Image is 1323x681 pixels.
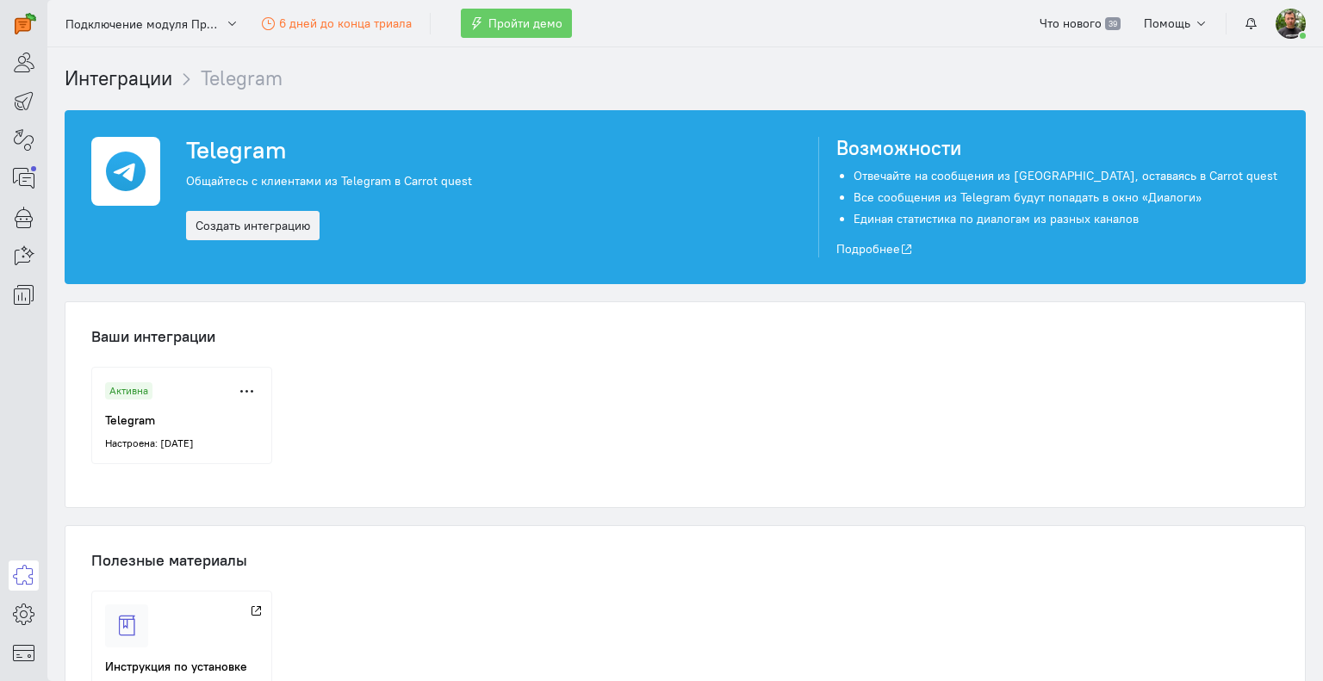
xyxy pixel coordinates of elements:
h4: Ваши интеграции [91,328,1279,345]
img: 1760521198070-nvt07bo2.jpeg [1276,9,1306,39]
span: Что нового [1040,15,1102,31]
a: Интеграции [65,65,172,90]
a: Подробнее [836,241,913,257]
a: Создать интеграцию [186,211,320,240]
button: Пройти демо [461,9,572,38]
span: Пройти демо [488,15,562,31]
div: Активна [105,382,152,400]
li: Отвечайте на сообщения из [GEOGRAPHIC_DATA], оставаясь в Carrot quest [854,167,1296,189]
h4: Полезные материалы [91,552,1279,569]
a: Активна Telegram Настроена: [DATE] [91,367,272,464]
li: Все сообщения из Telegram будут попадать в окно «Диалоги» [854,189,1296,210]
span: 6 дней до конца триала [279,15,412,31]
li: Telegram [172,65,283,93]
li: Единая статистика по диалогам из разных каналов [854,210,1296,227]
div: Настроена: [DATE] [105,436,263,450]
button: Подключение модуля Продамус [56,8,248,39]
span: Помощь [1144,15,1190,31]
span: Подключение модуля Продамус [65,15,220,33]
h1: Telegram [186,137,801,164]
span: 39 [1105,17,1120,31]
img: carrot-quest.svg [15,13,36,34]
div: Общайтесь с клиентами из Telegram в Carrot quest [186,172,591,189]
button: Помощь [1134,9,1218,38]
h5: Telegram [105,414,263,427]
h5: Инструкция по установке [105,660,263,673]
a: Что нового 39 [1030,9,1129,38]
h2: Возможности [836,137,1296,158]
